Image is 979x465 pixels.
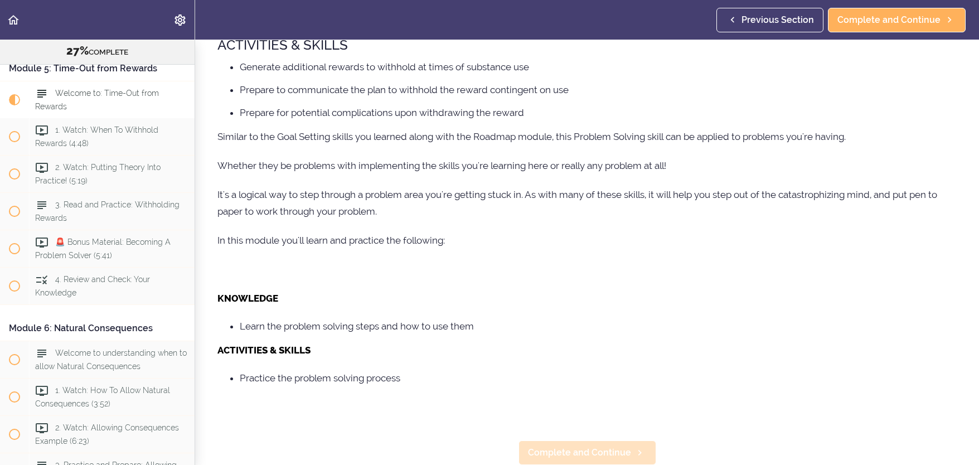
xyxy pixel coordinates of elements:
span: Welcome to understanding when to allow Natural Consequences [35,348,187,370]
a: Complete and Continue [518,440,656,465]
li: Prepare to communicate the plan to withhold the reward contingent on use [240,83,957,97]
span: Complete and Continue [528,446,631,459]
span: 2. Watch: Allowing Consequences Example (6:23) [35,423,179,445]
h3: ACTIVITIES & SKILLS [217,36,957,54]
span: 27% [66,44,89,57]
span: Previous Section [741,13,814,27]
span: Welcome to: Time-Out from Rewards [35,89,159,111]
strong: KNOWLEDGE [217,293,278,304]
p: It's a logical way to step through a problem area you're getting stuck in. As with many of these ... [217,186,957,220]
span: 3. Read and Practice: Withholding Rewards [35,200,180,222]
span: 🚨 Bonus Material: Becoming A Problem Solver (5:41) [35,238,171,259]
li: Prepare for potential complications upon withdrawing the reward [240,105,957,120]
p: Whether they be problems with implementing the skills you're learning here or really any problem ... [217,157,957,174]
svg: Back to course curriculum [7,13,20,27]
span: Learn the problem solving steps and how to use them [240,321,474,332]
div: COMPLETE [14,44,181,59]
span: 1. Watch: How To Allow Natural Consequences (3:52) [35,386,170,408]
a: Complete and Continue [828,8,966,32]
a: Previous Section [716,8,823,32]
strong: ACTIVITIES & SKILLS [217,345,311,356]
p: Similar to the Goal Setting skills you learned along with the Roadmap module, this Problem Solvin... [217,128,957,145]
span: 4. Review and Check: Your Knowledge [35,275,150,297]
li: Generate additional rewards to withhold at times of substance use [240,60,957,74]
p: In this module you'll learn and practice the following: [217,232,957,249]
span: 2. Watch: Putting Theory Into Practice! (5:19) [35,163,161,185]
span: Complete and Continue [837,13,941,27]
span: 1. Watch: When To Withhold Rewards (4:48) [35,125,158,147]
span: Practice the problem solving process [240,372,400,384]
svg: Settings Menu [173,13,187,27]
